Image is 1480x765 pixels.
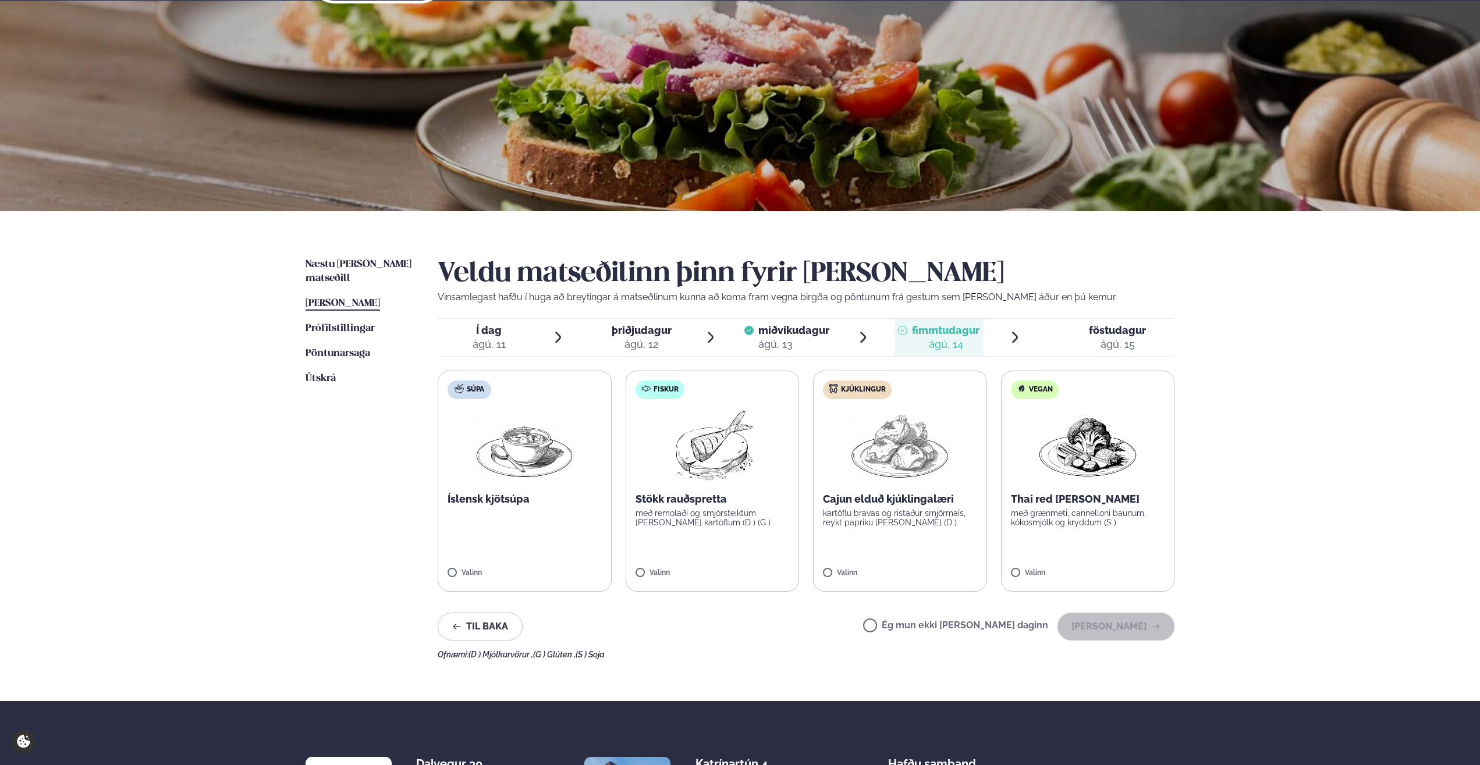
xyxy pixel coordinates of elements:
button: [PERSON_NAME] [1057,613,1174,641]
img: Soup.png [473,408,576,483]
span: föstudagur [1089,324,1146,336]
button: Til baka [438,613,523,641]
p: Stökk rauðspretta [636,492,790,506]
img: Vegan.svg [1017,384,1026,393]
a: Útskrá [306,372,336,386]
span: Pöntunarsaga [306,348,370,358]
span: Næstu [PERSON_NAME] matseðill [306,259,411,283]
img: soup.svg [455,384,464,393]
img: fish.svg [641,384,651,393]
a: Cookie settings [12,730,36,753]
h2: Veldu matseðilinn þinn fyrir [PERSON_NAME] [438,258,1174,290]
span: Súpa [467,385,484,394]
p: Cajun elduð kjúklingalæri [823,492,977,506]
img: Vegan.png [1037,408,1139,483]
span: [PERSON_NAME] [306,298,380,308]
div: ágú. 12 [612,337,672,351]
img: Fish.png [661,408,764,483]
span: Prófílstillingar [306,323,375,333]
img: Chicken-thighs.png [849,408,951,483]
a: Næstu [PERSON_NAME] matseðill [306,258,414,286]
div: ágú. 11 [473,337,506,351]
span: Kjúklingur [841,385,886,394]
p: Thai red [PERSON_NAME] [1011,492,1165,506]
div: ágú. 15 [1089,337,1146,351]
p: með grænmeti, cannelloni baunum, kókosmjólk og kryddum (S ) [1011,508,1165,527]
img: chicken.svg [829,384,838,393]
span: miðvikudagur [758,324,829,336]
p: Vinsamlegast hafðu í huga að breytingar á matseðlinum kunna að koma fram vegna birgða og pöntunum... [438,290,1174,304]
p: kartöflu bravas og ristaður smjörmaís, reykt papriku [PERSON_NAME] (D ) [823,508,977,527]
span: Fiskur [654,385,679,394]
a: Prófílstillingar [306,322,375,336]
span: Vegan [1029,385,1053,394]
div: ágú. 14 [912,337,979,351]
span: (G ) Glúten , [533,650,576,659]
span: Útskrá [306,373,336,383]
span: Í dag [473,323,506,337]
span: (D ) Mjólkurvörur , [469,650,533,659]
p: Íslensk kjötsúpa [448,492,602,506]
a: Pöntunarsaga [306,347,370,361]
div: ágú. 13 [758,337,829,351]
a: [PERSON_NAME] [306,297,380,311]
p: með remolaði og smjörsteiktum [PERSON_NAME] kartöflum (D ) (G ) [636,508,790,527]
span: fimmtudagur [912,324,979,336]
span: (S ) Soja [576,650,605,659]
div: Ofnæmi: [438,650,1174,659]
span: þriðjudagur [612,324,672,336]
